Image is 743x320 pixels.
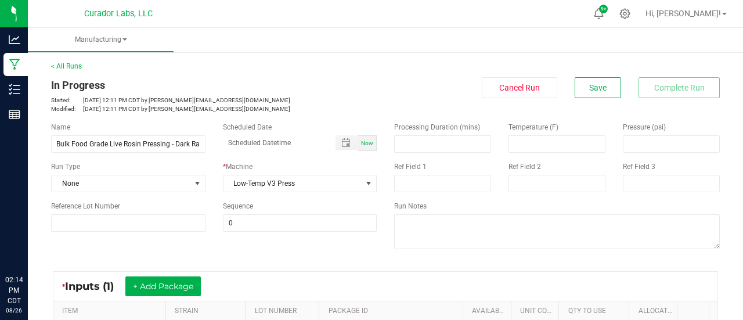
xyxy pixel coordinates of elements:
span: Now [361,140,373,146]
a: Manufacturing [28,28,174,52]
span: Ref Field 3 [623,163,655,171]
a: STRAINSortable [175,307,241,316]
inline-svg: Manufacturing [9,59,20,70]
span: 9+ [601,7,606,12]
input: Scheduled Datetime [223,135,324,150]
span: Scheduled Date [223,123,272,131]
span: Ref Field 2 [508,163,541,171]
span: Temperature (F) [508,123,558,131]
inline-svg: Reports [9,109,20,120]
p: 02:14 PM CDT [5,275,23,306]
span: Modified: [51,105,83,113]
a: Sortable [686,307,705,316]
span: Machine [226,163,253,171]
iframe: Resource center unread badge [34,225,48,239]
inline-svg: Analytics [9,34,20,45]
a: AVAILABLESortable [472,307,506,316]
span: Sequence [223,202,253,210]
div: Manage settings [618,8,632,19]
span: Inputs (1) [65,280,125,293]
span: Curador Labs, LLC [84,9,153,19]
span: Name [51,123,70,131]
button: Save [575,77,621,98]
span: Toggle popup [336,135,358,150]
span: Hi, [PERSON_NAME]! [645,9,721,18]
span: Complete Run [654,83,705,92]
p: [DATE] 12:11 PM CDT by [PERSON_NAME][EMAIL_ADDRESS][DOMAIN_NAME] [51,96,377,105]
span: Low-Temp V3 Press [223,175,362,192]
a: ITEMSortable [62,307,161,316]
span: Processing Duration (mins) [394,123,480,131]
span: Run Type [51,161,80,172]
a: < All Runs [51,62,82,70]
span: Reference Lot Number [51,202,120,210]
p: [DATE] 12:11 PM CDT by [PERSON_NAME][EMAIL_ADDRESS][DOMAIN_NAME] [51,105,377,113]
span: Run Notes [394,202,427,210]
a: QTY TO USESortable [568,307,625,316]
a: Unit CostSortable [520,307,554,316]
p: 08/26 [5,306,23,315]
button: Complete Run [639,77,720,98]
span: None [52,175,190,192]
a: PACKAGE IDSortable [329,307,459,316]
span: Save [589,83,607,92]
span: Cancel Run [499,83,540,92]
a: Allocated CostSortable [639,307,673,316]
span: Started: [51,96,83,105]
span: Pressure (psi) [623,123,666,131]
button: Cancel Run [482,77,557,98]
div: In Progress [51,77,377,93]
a: LOT NUMBERSortable [255,307,315,316]
inline-svg: Inventory [9,84,20,95]
span: Ref Field 1 [394,163,427,171]
span: Manufacturing [28,35,174,45]
iframe: Resource center [12,227,46,262]
button: + Add Package [125,276,201,296]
